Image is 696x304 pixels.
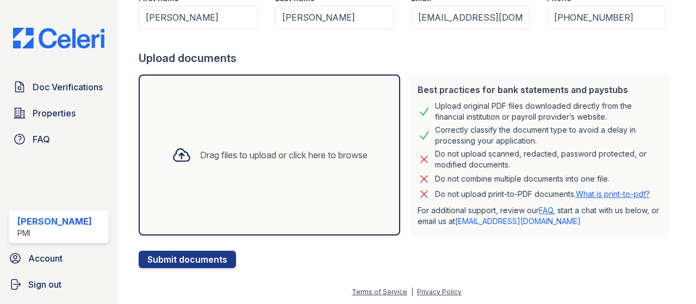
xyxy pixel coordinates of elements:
[418,83,661,96] div: Best practices for bank statements and paystubs
[418,205,661,227] p: For additional support, review our , start a chat with us below, or email us at
[435,148,661,170] div: Do not upload scanned, redacted, password protected, or modified documents.
[33,107,76,120] span: Properties
[17,228,92,239] div: PMI
[139,251,236,268] button: Submit documents
[9,102,109,124] a: Properties
[9,128,109,150] a: FAQ
[417,288,462,296] a: Privacy Policy
[435,101,661,122] div: Upload original PDF files downloaded directly from the financial institution or payroll provider’...
[435,125,661,146] div: Correctly classify the document type to avoid a delay in processing your application.
[576,189,650,198] a: What is print-to-pdf?
[9,76,109,98] a: Doc Verifications
[28,252,63,265] span: Account
[28,278,61,291] span: Sign out
[200,148,368,162] div: Drag files to upload or click here to browse
[435,172,610,185] div: Do not combine multiple documents into one file.
[455,216,581,226] a: [EMAIL_ADDRESS][DOMAIN_NAME]
[33,133,50,146] span: FAQ
[33,80,103,94] span: Doc Verifications
[17,215,92,228] div: [PERSON_NAME]
[352,288,407,296] a: Terms of Service
[435,189,650,200] p: Do not upload print-to-PDF documents.
[139,51,674,66] div: Upload documents
[4,274,113,295] a: Sign out
[4,28,113,48] img: CE_Logo_Blue-a8612792a0a2168367f1c8372b55b34899dd931a85d93a1a3d3e32e68fde9ad4.png
[411,288,413,296] div: |
[539,206,553,215] a: FAQ
[4,247,113,269] a: Account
